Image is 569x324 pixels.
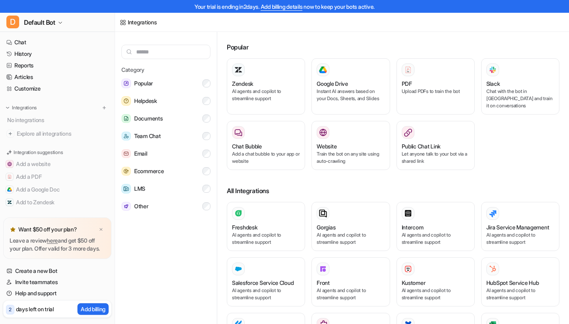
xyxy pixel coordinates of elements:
[3,83,111,94] a: Customize
[311,257,390,306] button: FrontFrontAI agents and copilot to streamline support
[311,202,390,251] button: GorgiasAI agents and copilot to streamline support
[12,105,37,111] p: Integrations
[3,71,111,83] a: Articles
[3,104,39,112] button: Integrations
[134,96,157,106] span: Helpdesk
[481,257,559,306] button: HubSpot Service HubHubSpot Service HubAI agents and copilot to streamline support
[121,146,210,162] button: EmailEmail
[134,79,153,88] span: Popular
[404,66,412,73] img: PDF
[402,287,470,301] p: AI agents and copilot to streamline support
[121,79,131,88] img: Popular
[227,121,305,170] button: Chat BubbleAdd a chat bubble to your app or website
[121,128,210,144] button: Team ChatTeam Chat
[99,227,103,232] img: x
[121,149,131,158] img: Email
[81,305,105,313] p: Add billing
[319,66,327,73] img: Google Drive
[402,142,441,150] h3: Public Chat Link
[402,88,470,95] p: Upload PDFs to train the bot
[134,202,149,211] span: Other
[317,150,385,165] p: Train the bot on any site using auto-crawling
[311,58,390,115] button: Google DriveGoogle DriveInstant AI answers based on your Docs, Sheets, and Slides
[397,121,475,170] button: Public Chat LinkLet anyone talk to your bot via a shared link
[121,132,131,141] img: Team Chat
[3,128,111,139] a: Explore all integrations
[121,75,210,91] button: PopularPopular
[402,231,470,246] p: AI agents and copilot to streamline support
[134,149,147,158] span: Email
[7,174,12,179] img: Add a PDF
[3,265,111,277] a: Create a new Bot
[232,223,257,231] h3: Freshdesk
[402,279,426,287] h3: Kustomer
[481,58,559,115] button: SlackSlackChat with the bot in [GEOGRAPHIC_DATA] and train it on conversations
[232,287,300,301] p: AI agents and copilot to streamline support
[317,142,337,150] h3: Website
[227,58,305,115] button: ZendeskAI agents and copilot to streamline support
[486,279,539,287] h3: HubSpot Service Hub
[134,166,164,176] span: Ecommerce
[7,200,12,205] img: Add to Zendesk
[317,287,385,301] p: AI agents and copilot to streamline support
[3,170,111,183] button: Add a PDFAdd a PDF
[232,88,300,102] p: AI agents and copilot to streamline support
[134,114,163,123] span: Documents
[134,184,145,194] span: LMS
[3,60,111,71] a: Reports
[232,150,300,165] p: Add a chat bubble to your app or website
[3,277,111,288] a: Invite teammates
[319,128,327,136] img: Website
[311,121,390,170] button: WebsiteWebsiteTrain the bot on any site using auto-crawling
[7,162,12,166] img: Add a website
[319,265,327,273] img: Front
[5,105,10,111] img: expand menu
[5,113,111,126] div: No integrations
[120,18,157,26] a: Integrations
[77,303,109,315] button: Add billing
[404,265,412,273] img: Kustomer
[10,237,105,253] p: Leave a review and get $50 off your plan. Offer valid for 3 more days.
[486,231,554,246] p: AI agents and copilot to streamline support
[3,288,111,299] a: Help and support
[227,257,305,306] button: Salesforce Service Cloud Salesforce Service CloudAI agents and copilot to streamline support
[134,131,161,141] span: Team Chat
[3,48,111,59] a: History
[481,202,559,251] button: Jira Service ManagementAI agents and copilot to streamline support
[121,163,210,179] button: EcommerceEcommerce
[3,37,111,48] a: Chat
[16,305,54,313] p: days left on trial
[121,202,131,211] img: Other
[227,186,559,196] h3: All Integrations
[402,79,412,88] h3: PDF
[489,65,497,74] img: Slack
[7,187,12,192] img: Add a Google Doc
[397,58,475,115] button: PDFPDFUpload PDFs to train the bot
[317,223,335,231] h3: Gorgias
[101,105,107,111] img: menu_add.svg
[14,149,63,156] p: Integration suggestions
[232,231,300,246] p: AI agents and copilot to streamline support
[121,111,210,126] button: DocumentsDocuments
[6,16,19,28] span: D
[486,223,549,231] h3: Jira Service Management
[17,127,108,140] span: Explore all integrations
[128,18,157,26] div: Integrations
[9,306,12,313] p: 2
[397,257,475,306] button: KustomerKustomerAI agents and copilot to streamline support
[317,231,385,246] p: AI agents and copilot to streamline support
[317,88,385,102] p: Instant AI answers based on your Docs, Sheets, and Slides
[402,223,424,231] h3: Intercom
[121,96,131,106] img: Helpdesk
[18,225,77,233] p: Want $50 off your plan?
[397,202,475,251] button: IntercomAI agents and copilot to streamline support
[3,158,111,170] button: Add a websiteAdd a website
[121,181,210,197] button: LMSLMS
[227,42,559,52] h3: Popular
[227,202,305,251] button: FreshdeskAI agents and copilot to streamline support
[121,198,210,214] button: OtherOther
[121,167,131,176] img: Ecommerce
[3,183,111,196] button: Add a Google DocAdd a Google Doc
[486,79,500,88] h3: Slack
[121,114,131,123] img: Documents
